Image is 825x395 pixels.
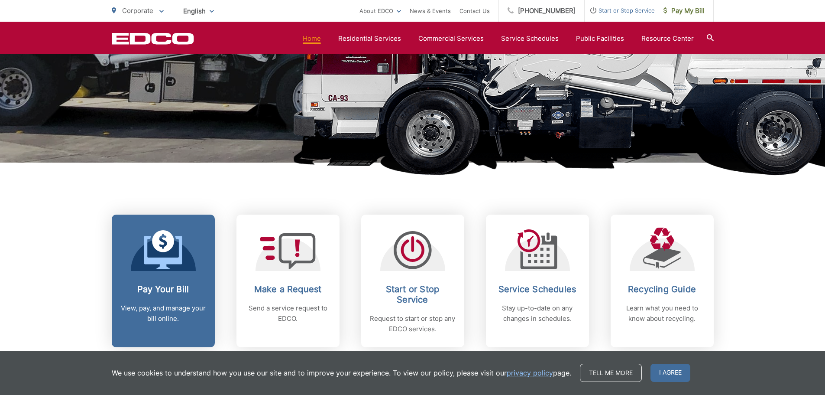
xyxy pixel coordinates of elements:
[122,7,153,15] span: Corporate
[177,3,220,19] span: English
[236,215,340,347] a: Make a Request Send a service request to EDCO.
[641,33,694,44] a: Resource Center
[507,368,553,378] a: privacy policy
[245,303,331,324] p: Send a service request to EDCO.
[410,6,451,16] a: News & Events
[370,313,456,334] p: Request to start or stop any EDCO services.
[611,215,714,347] a: Recycling Guide Learn what you need to know about recycling.
[486,215,589,347] a: Service Schedules Stay up-to-date on any changes in schedules.
[120,284,206,294] h2: Pay Your Bill
[619,284,705,294] h2: Recycling Guide
[359,6,401,16] a: About EDCO
[459,6,490,16] a: Contact Us
[576,33,624,44] a: Public Facilities
[112,215,215,347] a: Pay Your Bill View, pay, and manage your bill online.
[663,6,705,16] span: Pay My Bill
[112,368,571,378] p: We use cookies to understand how you use our site and to improve your experience. To view our pol...
[245,284,331,294] h2: Make a Request
[112,33,194,45] a: EDCD logo. Return to the homepage.
[495,284,580,294] h2: Service Schedules
[501,33,559,44] a: Service Schedules
[650,364,690,382] span: I agree
[619,303,705,324] p: Learn what you need to know about recycling.
[120,303,206,324] p: View, pay, and manage your bill online.
[495,303,580,324] p: Stay up-to-date on any changes in schedules.
[580,364,642,382] a: Tell me more
[338,33,401,44] a: Residential Services
[303,33,321,44] a: Home
[370,284,456,305] h2: Start or Stop Service
[418,33,484,44] a: Commercial Services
